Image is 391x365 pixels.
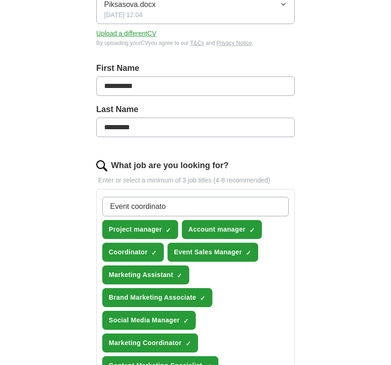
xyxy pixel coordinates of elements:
button: Marketing Coordinator✓ [102,334,198,352]
button: Upload a differentCV [96,29,156,38]
span: ✓ [246,249,251,257]
span: ✓ [186,340,191,347]
span: Social Media Manager [109,315,180,325]
span: ✓ [183,317,189,325]
span: Project manager [109,225,162,234]
span: Marketing Coordinator [109,338,181,348]
button: Brand Marketing Associate✓ [102,288,212,307]
span: ✓ [177,272,182,279]
span: Account manager [188,225,246,234]
button: Social Media Manager✓ [102,311,196,330]
div: By uploading your CV you agree to our and . [96,39,295,47]
label: First Name [96,62,295,75]
img: search.png [96,160,107,171]
span: Brand Marketing Associate [109,293,196,302]
button: Account manager✓ [182,220,262,239]
span: ✓ [200,295,205,302]
input: Type a job title and press enter [102,197,289,216]
span: ✓ [249,227,255,234]
span: Event Sales Manager [174,247,242,257]
label: What job are you looking for? [111,159,229,172]
span: ✓ [166,227,171,234]
button: Event Sales Manager✓ [168,243,258,262]
span: Coordinator [109,247,148,257]
p: Enter or select a minimum of 3 job titles (4-8 recommended) [96,176,295,185]
button: Project manager✓ [102,220,178,239]
span: [DATE] 12:04 [104,10,143,20]
label: Last Name [96,103,295,116]
a: T&Cs [190,40,204,46]
a: Privacy Notice [217,40,252,46]
button: Coordinator✓ [102,243,164,262]
button: Marketing Assistant✓ [102,265,189,284]
span: ✓ [151,249,157,257]
span: Marketing Assistant [109,270,173,280]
